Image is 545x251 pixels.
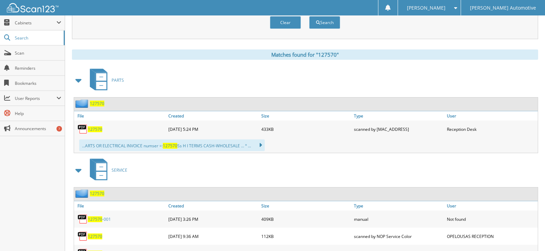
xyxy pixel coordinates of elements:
[15,65,61,71] span: Reminders
[407,6,446,10] span: [PERSON_NAME]
[260,212,352,226] div: 409KB
[75,189,90,198] img: folder2.png
[86,157,127,184] a: SERVICE
[167,111,259,121] a: Created
[112,77,124,83] span: PARTS
[352,111,445,121] a: Type
[90,191,104,196] a: 127570
[511,218,545,251] iframe: Chat Widget
[352,212,445,226] div: manual
[270,16,301,29] button: Clear
[88,126,102,132] a: 127570
[445,122,538,136] div: Reception Desk
[309,16,340,29] button: Search
[56,126,62,132] div: 7
[445,111,538,121] a: User
[352,122,445,136] div: scanned by [MAC_ADDRESS]
[470,6,536,10] span: [PERSON_NAME] Automotive
[260,111,352,121] a: Size
[167,201,259,210] a: Created
[15,95,56,101] span: User Reports
[112,167,127,173] span: SERVICE
[77,124,88,134] img: PDF.png
[260,122,352,136] div: 433KB
[72,49,538,60] div: Matches found for "127570"
[352,201,445,210] a: Type
[15,111,61,116] span: Help
[15,80,61,86] span: Bookmarks
[260,229,352,243] div: 112KB
[260,201,352,210] a: Size
[15,126,61,132] span: Announcements
[352,229,445,243] div: scanned by NOP Service Color
[167,229,259,243] div: [DATE] 9:36 AM
[74,111,167,121] a: File
[79,139,265,151] div: ...ARTS OR ELECTRICAL INVOICE numser =: Ss H I TERMS CASH-WHOLESALE ... ° ...
[445,229,538,243] div: OPELOUSAS RECEPTION
[90,101,104,106] a: 127570
[7,3,59,12] img: scan123-logo-white.svg
[15,20,56,26] span: Cabinets
[445,212,538,226] div: Not found
[167,212,259,226] div: [DATE] 3:26 PM
[15,35,60,41] span: Search
[88,216,102,222] span: 127570
[445,201,538,210] a: User
[86,67,124,94] a: PARTS
[88,216,111,222] a: 127570-001
[163,143,177,149] span: 127570
[77,231,88,241] img: PDF.png
[75,99,90,108] img: folder2.png
[167,122,259,136] div: [DATE] 5:24 PM
[77,214,88,224] img: PDF.png
[15,50,61,56] span: Scan
[74,201,167,210] a: File
[88,233,102,239] a: 127570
